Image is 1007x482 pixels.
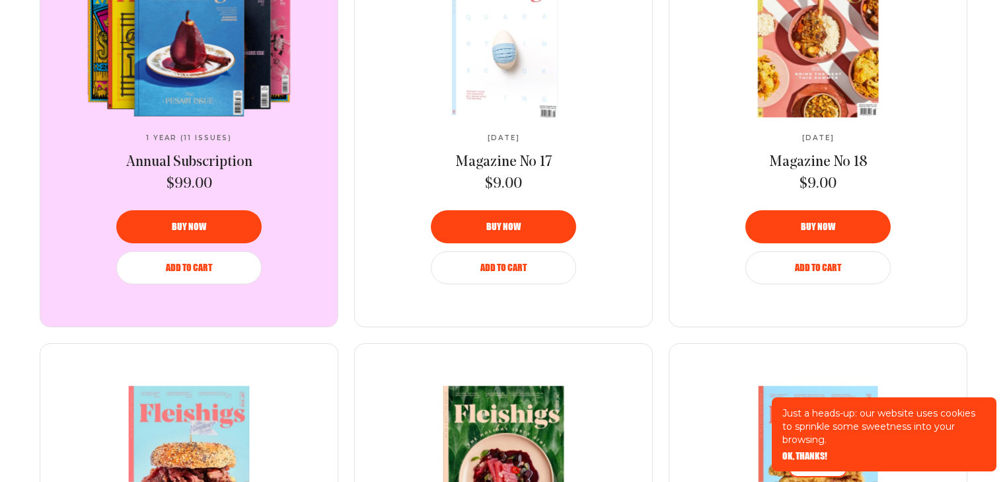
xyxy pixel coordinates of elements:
[485,175,522,194] span: $9.00
[769,153,868,173] a: Magazine No 18
[795,263,841,272] span: Add to Cart
[800,175,837,194] span: $9.00
[782,407,986,446] p: Just a heads-up: our website uses cookies to sprinkle some sweetness into your browsing.
[782,452,827,461] button: OK, THANKS!
[801,222,835,231] span: Buy now
[172,222,206,231] span: Buy now
[488,134,520,142] span: [DATE]
[126,155,252,170] span: Annual Subscription
[486,222,521,231] span: Buy now
[166,263,212,272] span: Add to Cart
[431,251,576,284] button: Add to Cart
[480,263,527,272] span: Add to Cart
[116,251,262,284] button: Add to Cart
[455,153,552,173] a: Magazine No 17
[802,134,835,142] span: [DATE]
[455,155,552,170] span: Magazine No 17
[431,210,576,243] button: Buy now
[745,210,891,243] button: Buy now
[745,251,891,284] button: Add to Cart
[126,153,252,173] a: Annual Subscription
[146,134,232,142] span: 1 Year (11 Issues)
[116,210,262,243] button: Buy now
[167,175,212,194] span: $99.00
[769,155,868,170] span: Magazine No 18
